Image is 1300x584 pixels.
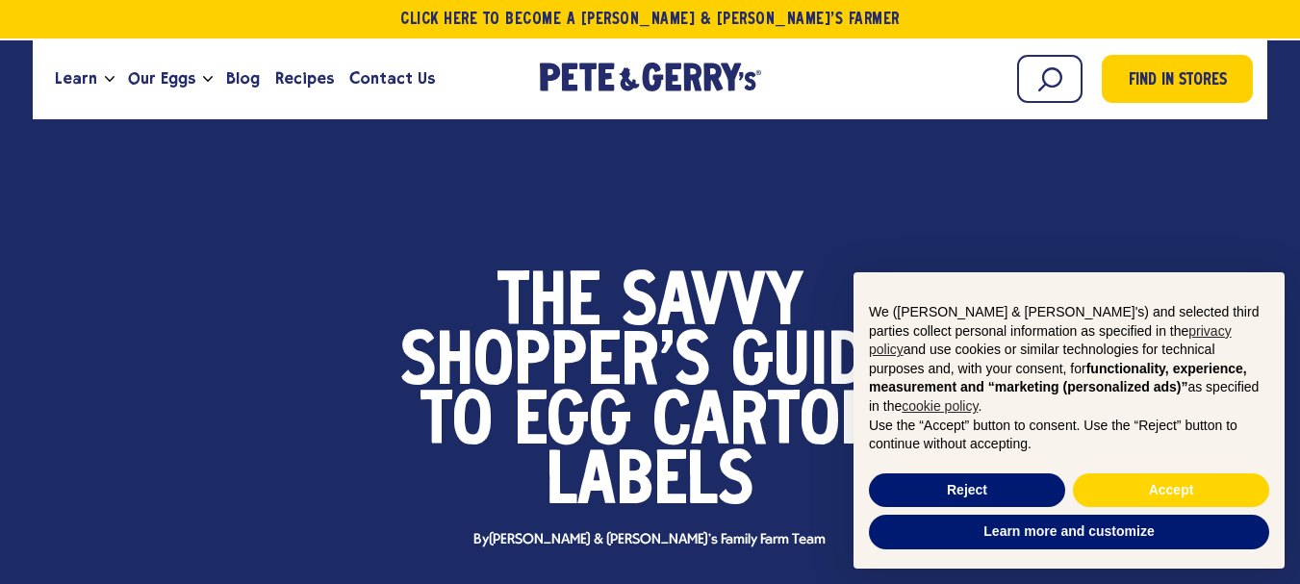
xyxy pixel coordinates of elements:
[47,53,105,105] a: Learn
[226,66,260,90] span: Blog
[869,515,1269,549] button: Learn more and customize
[400,335,710,394] span: Shopper's
[120,53,203,105] a: Our Eggs
[869,303,1269,417] p: We ([PERSON_NAME] & [PERSON_NAME]'s) and selected third parties collect personal information as s...
[342,53,443,105] a: Contact Us
[275,66,334,90] span: Recipes
[514,394,631,454] span: Egg
[1017,55,1083,103] input: Search
[869,473,1065,508] button: Reject
[349,66,435,90] span: Contact Us
[218,53,268,105] a: Blog
[55,66,97,90] span: Learn
[489,532,827,547] span: [PERSON_NAME] & [PERSON_NAME]'s Family Farm Team
[838,257,1300,584] div: Notice
[1073,473,1269,508] button: Accept
[902,398,978,414] a: cookie policy
[547,454,753,514] span: Labels
[1102,55,1253,103] a: Find in Stores
[731,335,900,394] span: Guide
[268,53,342,105] a: Recipes
[1129,68,1227,94] span: Find in Stores
[203,76,213,83] button: Open the dropdown menu for Our Eggs
[652,394,879,454] span: Carton
[464,533,835,547] span: By
[869,417,1269,454] p: Use the “Accept” button to consent. Use the “Reject” button to continue without accepting.
[622,275,803,335] span: Savvy
[421,394,493,454] span: to
[128,66,195,90] span: Our Eggs
[105,76,115,83] button: Open the dropdown menu for Learn
[497,275,600,335] span: The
